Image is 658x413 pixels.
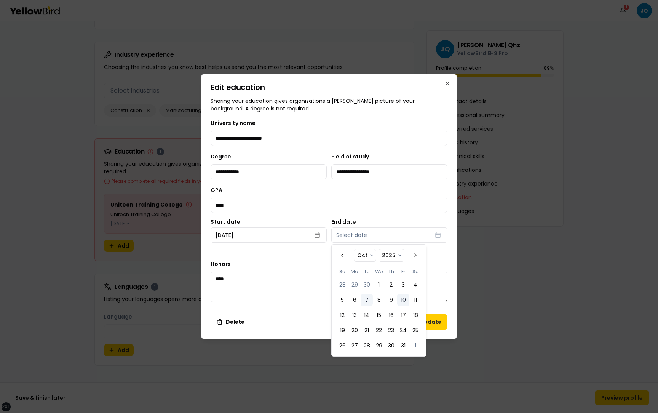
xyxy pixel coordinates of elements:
[385,294,397,306] button: Thursday, October 9th, 2025
[348,309,361,321] button: Monday, October 13th, 2025
[211,186,222,194] label: GPA
[336,231,367,239] span: Select date
[336,324,348,336] button: Sunday, October 19th, 2025
[331,219,447,224] label: End date
[361,279,373,291] button: Tuesday, September 30th, 2025
[331,227,447,243] button: Select date
[385,324,397,336] button: Thursday, October 23rd, 2025
[348,279,361,291] button: Monday, September 29th, 2025
[211,83,447,91] h2: Edit education
[385,339,397,352] button: Thursday, October 30th, 2025
[385,279,397,291] button: Thursday, October 2nd, 2025
[409,267,422,275] th: Saturday
[397,294,409,306] button: Today, Friday, October 10th, 2025
[336,294,348,306] button: Sunday, October 5th, 2025
[211,219,327,224] label: Start date
[397,339,409,352] button: Friday, October 31st, 2025
[385,267,397,275] th: Thursday
[409,279,422,291] button: Saturday, October 4th, 2025
[348,339,361,352] button: Monday, October 27th, 2025
[409,249,422,261] button: Go to the Next Month
[211,314,251,330] button: Delete
[361,339,373,352] button: Tuesday, October 28th, 2025
[397,267,409,275] th: Friday
[373,294,385,306] button: Wednesday, October 8th, 2025
[211,119,256,127] label: University name
[211,260,231,268] label: Honors
[336,267,422,352] table: October 2025
[373,279,385,291] button: Wednesday, October 1st, 2025
[373,324,385,336] button: Wednesday, October 22nd, 2025
[348,267,361,275] th: Monday
[414,314,447,330] button: Update
[336,309,348,321] button: Sunday, October 12th, 2025
[385,309,397,321] button: Thursday, October 16th, 2025
[409,294,422,306] button: Saturday, October 11th, 2025
[336,279,348,291] button: Sunday, September 28th, 2025
[409,309,422,321] button: Saturday, October 18th, 2025
[361,324,373,336] button: Tuesday, October 21st, 2025
[373,267,385,275] th: Wednesday
[361,267,373,275] th: Tuesday
[397,324,409,336] button: Friday, October 24th, 2025
[331,153,369,160] label: Field of study
[373,309,385,321] button: Wednesday, October 15th, 2025
[336,339,348,352] button: Sunday, October 26th, 2025
[211,97,447,112] p: Sharing your education gives organizations a [PERSON_NAME] picture of your background. A degree i...
[348,324,361,336] button: Monday, October 20th, 2025
[336,267,348,275] th: Sunday
[211,153,231,160] label: Degree
[348,294,361,306] button: Monday, October 6th, 2025
[409,339,422,352] button: Saturday, November 1st, 2025
[336,249,348,261] button: Go to the Previous Month
[211,227,327,243] button: [DATE]
[361,294,373,306] button: Tuesday, October 7th, 2025
[397,279,409,291] button: Friday, October 3rd, 2025
[409,324,422,336] button: Saturday, October 25th, 2025
[373,339,385,352] button: Wednesday, October 29th, 2025
[361,309,373,321] button: Tuesday, October 14th, 2025
[397,309,409,321] button: Friday, October 17th, 2025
